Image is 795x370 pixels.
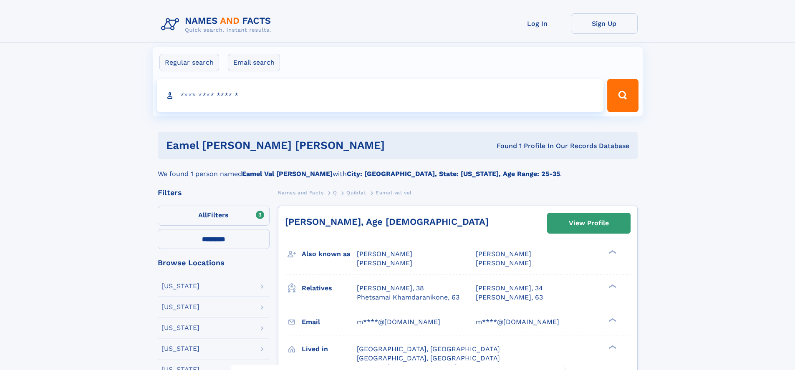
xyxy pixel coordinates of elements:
div: ❯ [607,317,617,322]
a: Phetsamai Khamdaranikone, 63 [357,293,459,302]
span: [GEOGRAPHIC_DATA], [GEOGRAPHIC_DATA] [357,354,500,362]
a: Names and Facts [278,187,324,198]
h3: Lived in [302,342,357,356]
a: [PERSON_NAME], Age [DEMOGRAPHIC_DATA] [285,216,489,227]
div: ❯ [607,344,617,350]
div: ❯ [607,283,617,289]
b: City: [GEOGRAPHIC_DATA], State: [US_STATE], Age Range: 25-35 [347,170,560,178]
div: [US_STATE] [162,325,199,331]
h3: Relatives [302,281,357,295]
span: [GEOGRAPHIC_DATA], [GEOGRAPHIC_DATA] [357,345,500,353]
h3: Email [302,315,357,329]
img: Logo Names and Facts [158,13,278,36]
span: [PERSON_NAME] [357,250,412,258]
div: Found 1 Profile In Our Records Database [441,141,629,151]
span: All [198,211,207,219]
h1: eamel [PERSON_NAME] [PERSON_NAME] [166,140,441,151]
a: Log In [504,13,571,34]
span: Q [333,190,337,196]
a: [PERSON_NAME], 34 [476,284,543,293]
span: [PERSON_NAME] [357,259,412,267]
h3: Also known as [302,247,357,261]
a: [PERSON_NAME], 63 [476,293,543,302]
div: We found 1 person named with . [158,159,638,179]
label: Email search [228,54,280,71]
div: Filters [158,189,270,196]
div: [US_STATE] [162,283,199,289]
b: Eamel Val [PERSON_NAME] [242,170,333,178]
span: [PERSON_NAME] [476,250,531,258]
label: Regular search [159,54,219,71]
div: ❯ [607,249,617,255]
a: Sign Up [571,13,638,34]
a: Quiblat [346,187,366,198]
div: [US_STATE] [162,304,199,310]
label: Filters [158,206,270,226]
a: [PERSON_NAME], 38 [357,284,424,293]
a: View Profile [548,213,630,233]
a: Q [333,187,337,198]
span: [PERSON_NAME] [476,259,531,267]
span: Eamel val val [376,190,412,196]
input: search input [157,79,604,112]
span: Quiblat [346,190,366,196]
div: View Profile [569,214,609,233]
button: Search Button [607,79,638,112]
div: Browse Locations [158,259,270,267]
div: [US_STATE] [162,345,199,352]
